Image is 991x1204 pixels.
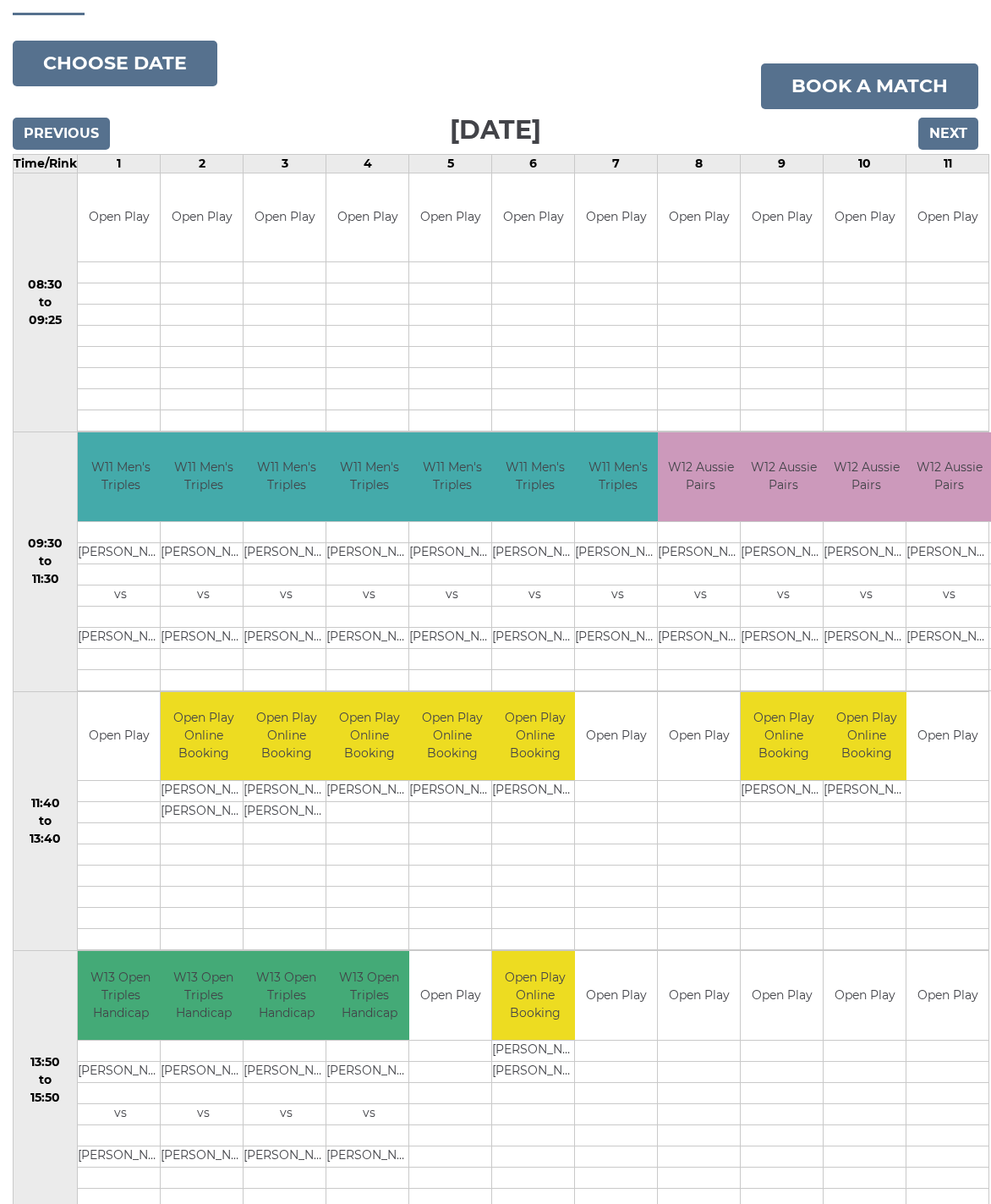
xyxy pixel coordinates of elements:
[741,432,826,521] td: W12 Aussie Pairs
[492,585,578,606] td: vs
[78,1061,163,1082] td: [PERSON_NAME]
[918,118,978,150] input: Next
[78,432,163,521] td: W11 Men's Triples
[78,1146,163,1167] td: [PERSON_NAME]
[13,118,110,150] input: Previous
[244,627,329,648] td: [PERSON_NAME]
[906,692,988,781] td: Open Play
[492,154,575,173] td: 6
[575,585,660,606] td: vs
[906,154,989,173] td: 11
[161,542,246,564] td: [PERSON_NAME]
[741,692,826,781] td: Open Play Online Booking
[326,432,412,521] td: W11 Men's Triples
[161,432,246,521] td: W11 Men's Triples
[14,154,78,173] td: Time/Rink
[409,542,495,564] td: [PERSON_NAME]
[326,1061,412,1082] td: [PERSON_NAME]
[244,1061,329,1082] td: [PERSON_NAME]
[244,1103,329,1124] td: vs
[409,951,491,1040] td: Open Play
[906,173,988,262] td: Open Play
[409,154,492,173] td: 5
[244,173,326,262] td: Open Play
[326,692,412,781] td: Open Play Online Booking
[741,951,823,1040] td: Open Play
[906,951,988,1040] td: Open Play
[741,585,826,606] td: vs
[244,951,329,1040] td: W13 Open Triples Handicap
[161,1146,246,1167] td: [PERSON_NAME]
[575,432,660,521] td: W11 Men's Triples
[741,542,826,564] td: [PERSON_NAME]
[78,154,161,173] td: 1
[658,432,743,521] td: W12 Aussie Pairs
[78,951,163,1040] td: W13 Open Triples Handicap
[78,585,163,606] td: vs
[658,627,743,648] td: [PERSON_NAME]
[741,173,823,262] td: Open Play
[658,692,740,781] td: Open Play
[244,542,329,564] td: [PERSON_NAME]
[761,63,978,109] a: Book a match
[575,542,660,564] td: [PERSON_NAME]
[14,432,78,692] td: 09:30 to 11:30
[161,627,246,648] td: [PERSON_NAME]
[161,1103,246,1124] td: vs
[658,585,743,606] td: vs
[492,781,578,802] td: [PERSON_NAME]
[658,542,743,564] td: [PERSON_NAME]
[326,542,412,564] td: [PERSON_NAME]
[13,41,217,86] button: Choose date
[161,951,246,1040] td: W13 Open Triples Handicap
[575,692,657,781] td: Open Play
[244,1146,329,1167] td: [PERSON_NAME]
[78,542,163,564] td: [PERSON_NAME]
[326,951,412,1040] td: W13 Open Triples Handicap
[658,173,740,262] td: Open Play
[575,627,660,648] td: [PERSON_NAME]
[575,173,657,262] td: Open Play
[326,781,412,802] td: [PERSON_NAME]
[492,432,578,521] td: W11 Men's Triples
[492,173,574,262] td: Open Play
[244,585,329,606] td: vs
[326,1103,412,1124] td: vs
[824,627,909,648] td: [PERSON_NAME]
[244,154,326,173] td: 3
[326,627,412,648] td: [PERSON_NAME]
[824,154,906,173] td: 10
[824,692,909,781] td: Open Play Online Booking
[244,692,329,781] td: Open Play Online Booking
[575,951,657,1040] td: Open Play
[78,692,160,781] td: Open Play
[409,627,495,648] td: [PERSON_NAME]
[658,951,740,1040] td: Open Play
[741,154,824,173] td: 9
[161,173,243,262] td: Open Play
[824,951,906,1040] td: Open Play
[244,781,329,802] td: [PERSON_NAME]
[161,692,246,781] td: Open Play Online Booking
[161,1061,246,1082] td: [PERSON_NAME]
[326,1146,412,1167] td: [PERSON_NAME]
[409,781,495,802] td: [PERSON_NAME]
[575,154,658,173] td: 7
[492,1061,578,1082] td: [PERSON_NAME]
[326,585,412,606] td: vs
[161,781,246,802] td: [PERSON_NAME]
[326,173,408,262] td: Open Play
[492,1040,578,1061] td: [PERSON_NAME]
[409,173,491,262] td: Open Play
[409,432,495,521] td: W11 Men's Triples
[824,781,909,802] td: [PERSON_NAME]
[824,542,909,564] td: [PERSON_NAME]
[409,692,495,781] td: Open Play Online Booking
[824,432,909,521] td: W12 Aussie Pairs
[658,154,741,173] td: 8
[244,432,329,521] td: W11 Men's Triples
[14,173,78,432] td: 08:30 to 09:25
[492,692,578,781] td: Open Play Online Booking
[161,154,244,173] td: 2
[14,691,78,951] td: 11:40 to 13:40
